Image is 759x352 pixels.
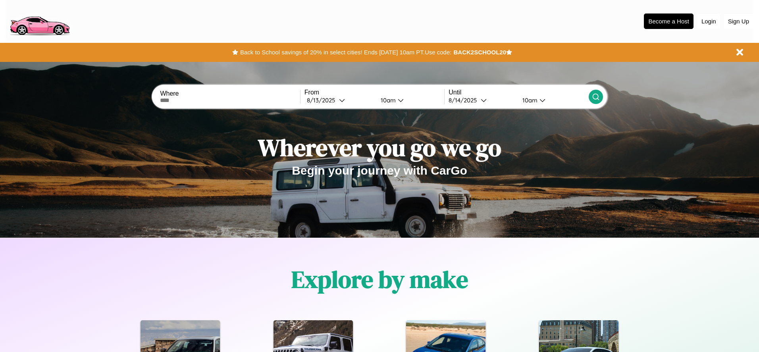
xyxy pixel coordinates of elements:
div: 8 / 14 / 2025 [449,96,481,104]
button: 10am [516,96,588,104]
b: BACK2SCHOOL20 [453,49,506,56]
button: 8/13/2025 [304,96,374,104]
button: Login [697,14,720,29]
img: logo [6,4,73,37]
label: Until [449,89,588,96]
label: Where [160,90,300,97]
button: Sign Up [724,14,753,29]
div: 10am [377,96,398,104]
button: Back to School savings of 20% in select cities! Ends [DATE] 10am PT.Use code: [238,47,453,58]
button: 10am [374,96,444,104]
div: 8 / 13 / 2025 [307,96,339,104]
h1: Explore by make [291,263,468,296]
button: Become a Host [644,13,694,29]
label: From [304,89,444,96]
div: 10am [518,96,539,104]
